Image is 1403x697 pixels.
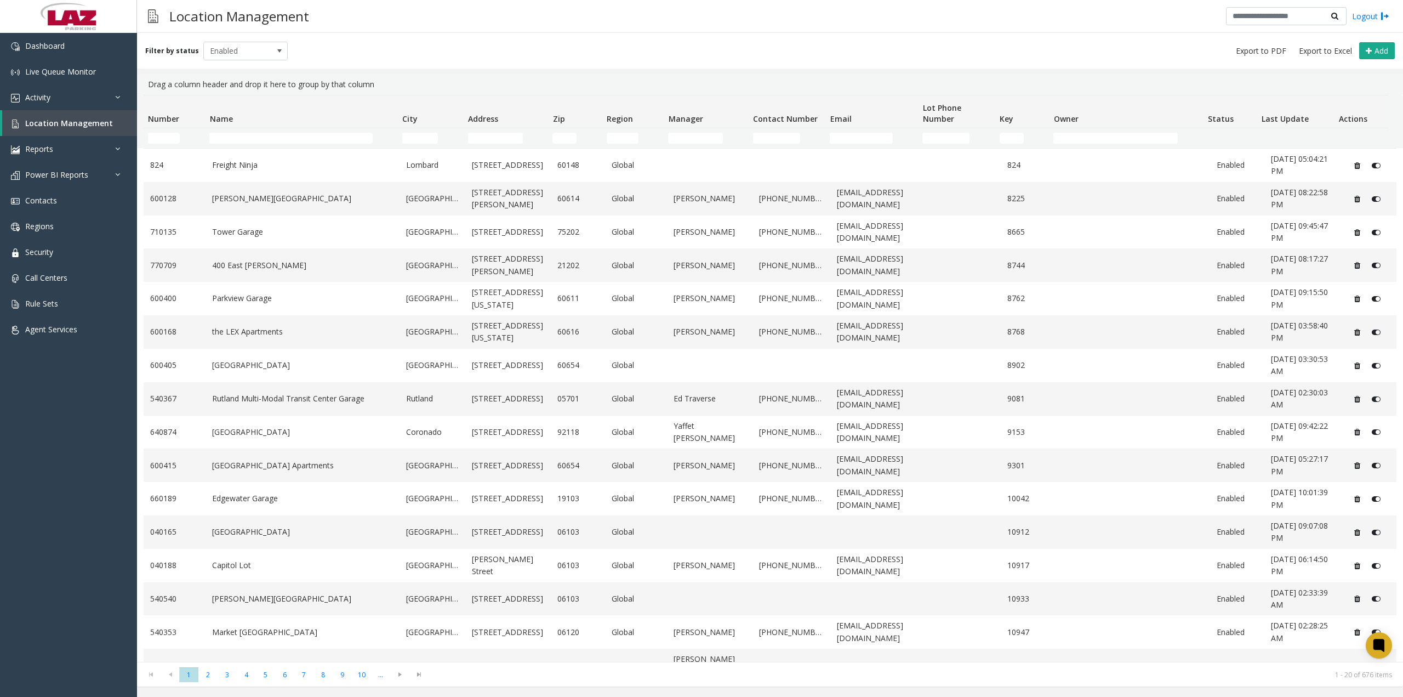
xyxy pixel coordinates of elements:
button: Export to PDF [1231,43,1291,59]
a: [PHONE_NUMBER] [759,226,824,238]
button: Delete [1349,390,1366,407]
span: Contact Number [753,114,818,124]
a: [EMAIL_ADDRESS][DOMAIN_NAME] [837,453,917,478]
a: [EMAIL_ADDRESS][DOMAIN_NAME] [837,220,917,245]
a: 10912 [1007,526,1048,538]
a: Global [612,426,660,438]
a: [PERSON_NAME][GEOGRAPHIC_DATA] [212,593,393,605]
input: Name Filter [209,133,372,144]
a: Global [612,226,660,238]
img: 'icon' [11,171,20,180]
span: Add [1375,46,1388,56]
a: Rutland Multi-Modal Transit Center Garage [212,393,393,405]
span: [DATE] 08:22:58 PM [1271,187,1328,209]
button: Disable [1366,357,1387,375]
span: Number [148,114,179,124]
a: 540353 [150,626,199,638]
span: Page 11 [371,667,390,682]
span: [DATE] 02:28:57 AM [1271,660,1328,682]
a: 10042 [1007,492,1048,505]
a: 19103 [557,492,598,505]
button: Delete [1349,457,1366,474]
td: City Filter [398,128,464,148]
a: the LEX Apartments [212,326,393,338]
a: Enabled [1217,326,1258,338]
span: Enabled [204,42,271,60]
span: Page 7 [294,667,313,682]
span: [DATE] 05:27:17 PM [1271,454,1328,476]
input: Lot Phone Number Filter [922,133,969,144]
a: Enabled [1217,426,1258,438]
a: Global [612,259,660,271]
span: Contacts [25,195,57,206]
a: Coronado [406,426,459,438]
a: Parkview Garage [212,292,393,304]
div: Drag a column header and drop it here to group by that column [144,74,1396,95]
a: [GEOGRAPHIC_DATA] [406,492,459,505]
a: Global [612,192,660,205]
a: Logout [1352,10,1389,22]
span: Owner [1054,114,1079,124]
a: Global [612,159,660,171]
a: [DATE] 06:14:50 PM [1271,553,1336,578]
span: [DATE] 06:14:50 PM [1271,554,1328,576]
div: Data table [137,95,1403,662]
input: Number Filter [148,133,180,144]
img: 'icon' [11,274,20,283]
span: Page 8 [313,667,333,682]
button: Disable [1366,490,1387,508]
a: Enabled [1217,359,1258,371]
span: Lot Phone Number [923,103,961,124]
span: Go to the last page [409,667,429,682]
a: [PERSON_NAME][GEOGRAPHIC_DATA] [212,192,393,205]
a: [PERSON_NAME] [674,460,746,472]
a: [PERSON_NAME] [674,292,746,304]
a: [STREET_ADDRESS] [472,359,544,371]
a: [EMAIL_ADDRESS][DOMAIN_NAME] [837,420,917,445]
a: 8902 [1007,359,1048,371]
td: Address Filter [464,128,549,148]
button: Delete [1349,524,1366,541]
span: Reports [25,144,53,154]
button: Delete [1349,624,1366,641]
a: [STREET_ADDRESS] [472,159,544,171]
button: Delete [1349,223,1366,241]
a: 9081 [1007,393,1048,405]
button: Add [1359,42,1395,60]
span: Page 5 [256,667,275,682]
span: Address [468,114,498,124]
a: [PHONE_NUMBER] [759,626,824,638]
button: Disable [1366,157,1387,174]
button: Disable [1366,590,1387,608]
span: [DATE] 03:58:40 PM [1271,320,1328,343]
a: 824 [150,159,199,171]
a: 05701 [557,393,598,405]
a: Location Management [2,110,137,136]
button: Delete [1349,257,1366,274]
button: Delete [1349,490,1366,508]
a: Enabled [1217,159,1258,171]
span: Manager [669,114,703,124]
span: [DATE] 05:04:21 PM [1271,154,1328,176]
a: [GEOGRAPHIC_DATA] [406,192,459,205]
a: Capitol Lot [212,559,393,571]
a: 60616 [557,326,598,338]
span: Agent Services [25,324,77,335]
a: [PERSON_NAME] [674,492,746,505]
button: Delete [1349,590,1366,608]
a: [GEOGRAPHIC_DATA] [406,259,459,271]
a: Global [612,626,660,638]
a: Enabled [1217,593,1258,605]
button: Disable [1366,290,1387,308]
a: 540367 [150,393,199,405]
a: 040165 [150,526,199,538]
a: [DATE] 09:45:47 PM [1271,220,1336,245]
img: 'icon' [11,326,20,335]
a: Ed Traverse [674,393,746,405]
img: 'icon' [11,94,20,103]
a: [STREET_ADDRESS][PERSON_NAME] [472,253,544,277]
a: 10933 [1007,593,1048,605]
a: Global [612,526,660,538]
a: Enabled [1217,292,1258,304]
a: 040188 [150,559,199,571]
